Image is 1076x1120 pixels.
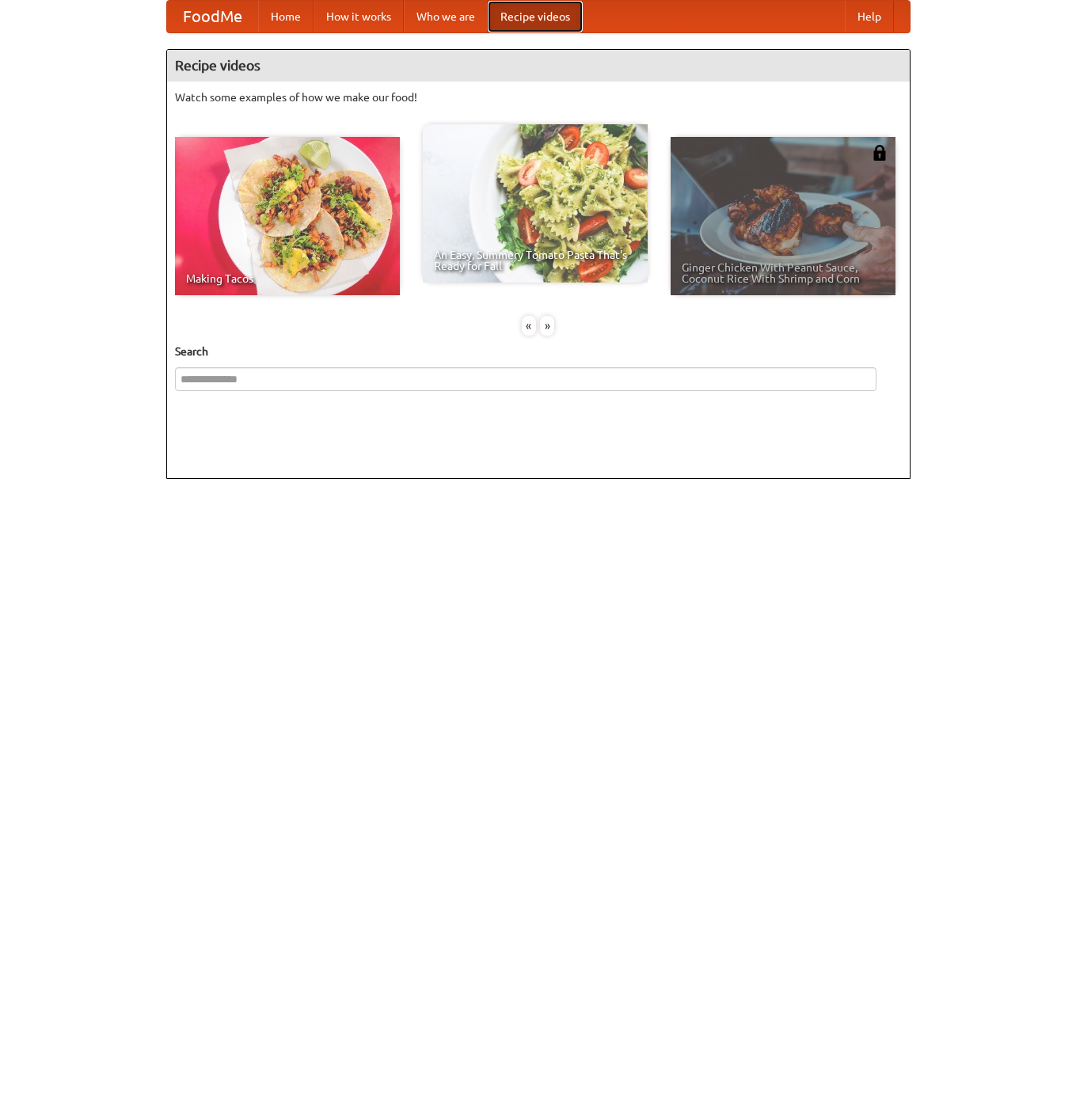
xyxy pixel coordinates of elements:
span: An Easy, Summery Tomato Pasta That's Ready for Fall [434,249,637,271]
p: Watch some examples of how we make our food! [175,89,902,105]
a: Who we are [404,1,488,32]
h5: Search [175,344,902,359]
a: Home [258,1,314,32]
a: Making Tacos [175,137,400,295]
a: An Easy, Summery Tomato Pasta That's Ready for Fall [423,124,648,283]
div: « [522,316,536,336]
img: 483408.png [872,145,888,161]
a: FoodMe [167,1,258,32]
a: Recipe videos [488,1,583,32]
div: » [540,316,554,336]
span: Making Tacos [186,273,389,284]
h4: Recipe videos [167,50,910,82]
a: Help [845,1,894,32]
a: How it works [314,1,404,32]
